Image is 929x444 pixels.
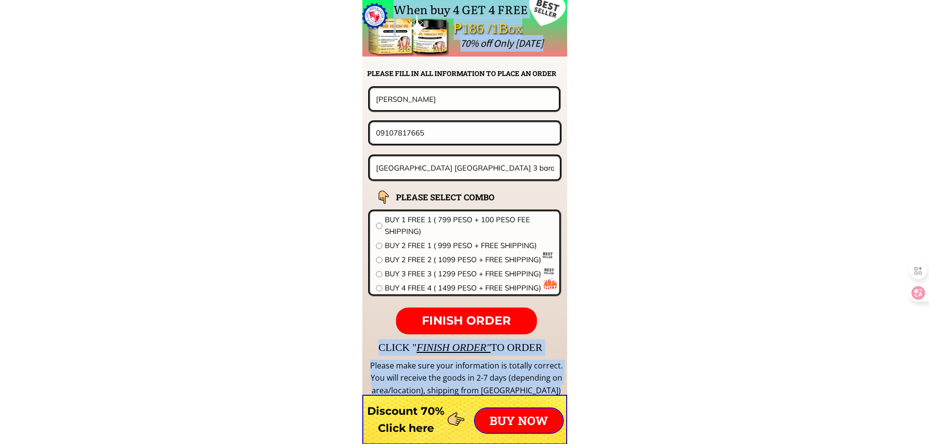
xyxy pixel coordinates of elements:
[454,17,550,40] div: ₱186 /1Box
[385,282,553,294] span: BUY 4 FREE 4 ( 1499 PESO + FREE SHIPPING)
[374,156,557,179] input: Address
[367,68,566,79] h2: PLEASE FILL IN ALL INFORMATION TO PLACE AN ORDER
[385,240,553,251] span: BUY 2 FREE 1 ( 999 PESO + FREE SHIPPING)
[378,339,827,356] div: CLICK " TO ORDER
[396,191,519,204] h2: PLEASE SELECT COMBO
[369,360,564,397] div: Please make sure your information is totally correct. You will receive the goods in 2-7 days (dep...
[475,408,563,433] p: BUY NOW
[385,214,553,237] span: BUY 1 FREE 1 ( 799 PESO + 100 PESO FEE SHIPPING)
[460,35,761,52] div: 70% off Only [DATE]
[362,403,450,437] h3: Discount 70% Click here
[374,88,555,110] input: Your name
[422,313,511,328] span: FINISH ORDER
[385,268,553,280] span: BUY 3 FREE 3 ( 1299 PESO + FREE SHIPPING)
[374,122,556,143] input: Phone number
[385,254,553,266] span: BUY 2 FREE 2 ( 1099 PESO + FREE SHIPPING)
[416,342,491,353] span: FINISH ORDER"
